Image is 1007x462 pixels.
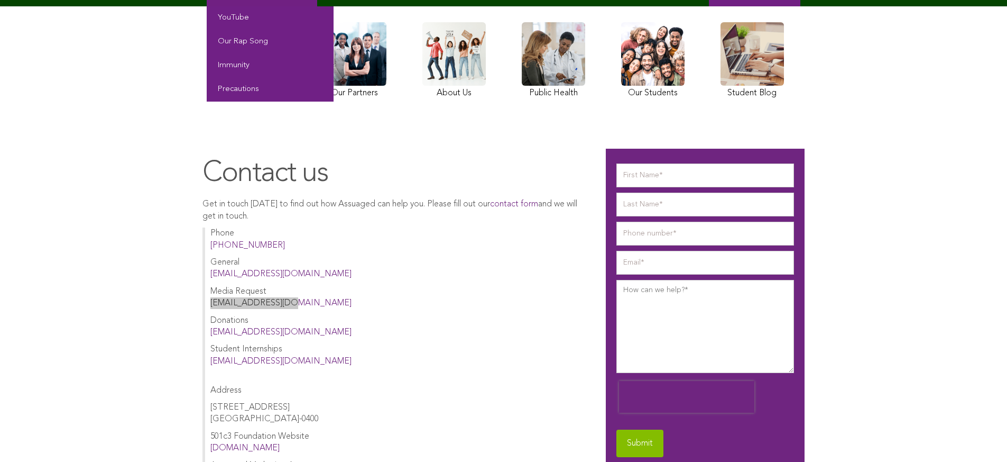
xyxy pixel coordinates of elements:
[210,343,585,367] p: Student Internships
[490,200,538,209] a: contact form
[210,431,585,455] p: 501c3 Foundation Website
[616,430,663,457] input: Submit
[210,241,285,250] a: [PHONE_NUMBER]
[207,6,334,30] a: YouTube
[202,198,585,222] p: Get in touch [DATE] to find out how Assuaged can help you. Please fill out our and we will get in...
[210,286,585,310] p: Media Request
[210,315,585,339] p: Donations
[207,78,334,102] a: Precautions
[619,381,754,413] iframe: reCAPTCHA
[210,357,352,366] a: [EMAIL_ADDRESS][DOMAIN_NAME]
[954,411,1007,462] iframe: Chat Widget
[207,54,334,78] a: Immunity
[202,157,585,191] h1: Contact us
[210,373,585,396] p: Address
[210,228,585,251] p: Phone
[616,222,794,246] input: Phone number*
[616,164,794,187] input: First Name*
[210,328,352,337] a: [EMAIL_ADDRESS][DOMAIN_NAME]
[210,402,585,425] p: [STREET_ADDRESS] [GEOGRAPHIC_DATA]-0400
[616,193,794,216] input: Last Name*
[210,270,352,278] a: [EMAIL_ADDRESS][DOMAIN_NAME]
[210,299,352,307] a: [EMAIL_ADDRESS][DOMAIN_NAME]
[210,257,585,280] p: General
[210,444,280,452] a: [DOMAIN_NAME]
[616,251,794,275] input: Email*
[207,30,334,54] a: Our Rap Song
